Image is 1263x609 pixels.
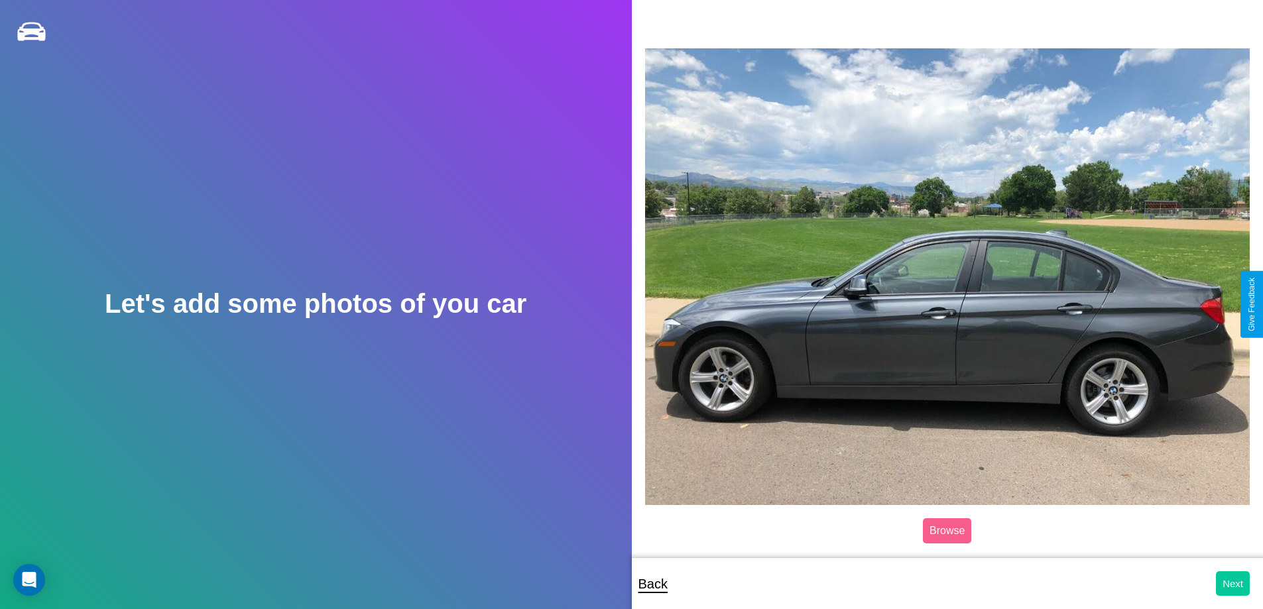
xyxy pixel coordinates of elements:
[638,572,668,596] p: Back
[105,289,526,319] h2: Let's add some photos of you car
[923,518,971,543] label: Browse
[1247,278,1256,331] div: Give Feedback
[1216,571,1250,596] button: Next
[13,564,45,596] div: Open Intercom Messenger
[645,48,1250,504] img: posted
